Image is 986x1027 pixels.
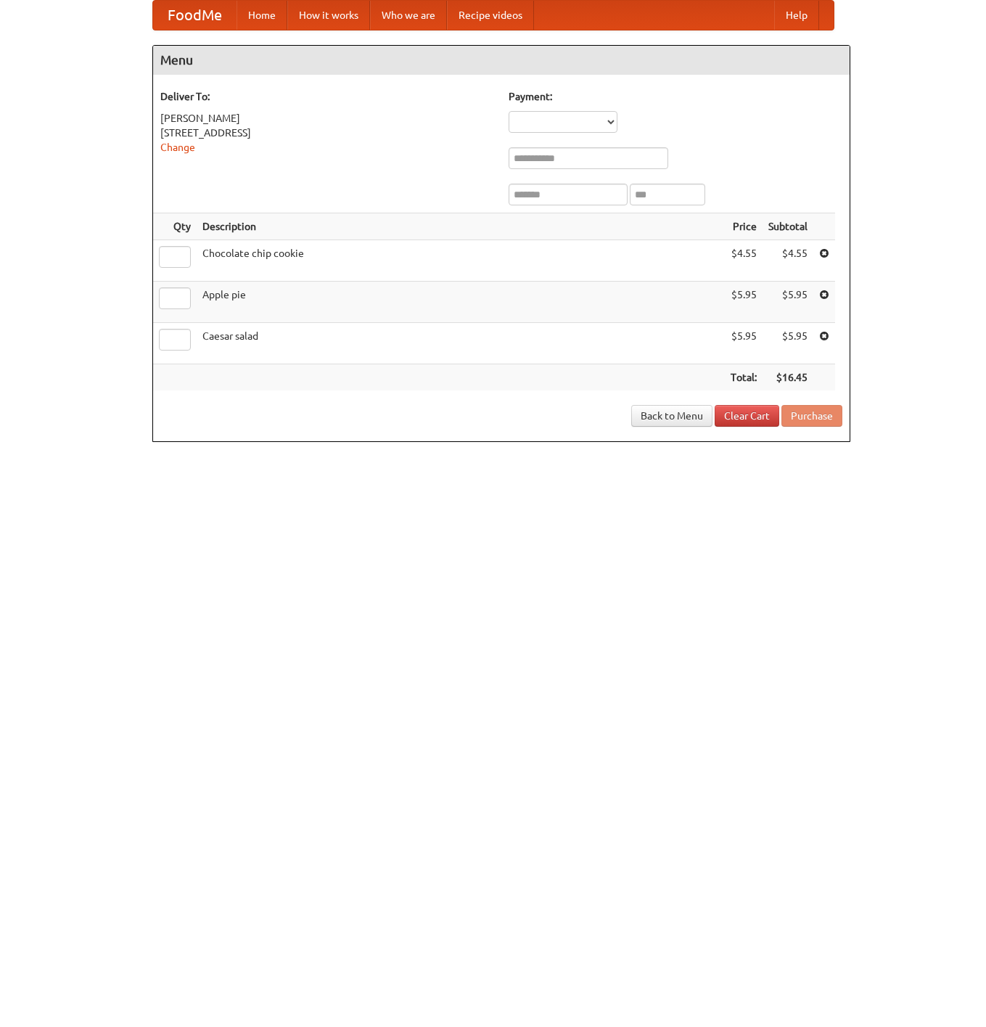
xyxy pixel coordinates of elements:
[781,405,842,427] button: Purchase
[763,282,813,323] td: $5.95
[763,213,813,240] th: Subtotal
[287,1,370,30] a: How it works
[763,323,813,364] td: $5.95
[153,1,237,30] a: FoodMe
[160,111,494,126] div: [PERSON_NAME]
[160,126,494,140] div: [STREET_ADDRESS]
[763,240,813,282] td: $4.55
[725,364,763,391] th: Total:
[763,364,813,391] th: $16.45
[197,240,725,282] td: Chocolate chip cookie
[197,213,725,240] th: Description
[197,323,725,364] td: Caesar salad
[725,240,763,282] td: $4.55
[725,323,763,364] td: $5.95
[197,282,725,323] td: Apple pie
[509,89,842,104] h5: Payment:
[725,282,763,323] td: $5.95
[631,405,712,427] a: Back to Menu
[725,213,763,240] th: Price
[153,46,850,75] h4: Menu
[370,1,447,30] a: Who we are
[160,142,195,153] a: Change
[447,1,534,30] a: Recipe videos
[774,1,819,30] a: Help
[153,213,197,240] th: Qty
[160,89,494,104] h5: Deliver To:
[715,405,779,427] a: Clear Cart
[237,1,287,30] a: Home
